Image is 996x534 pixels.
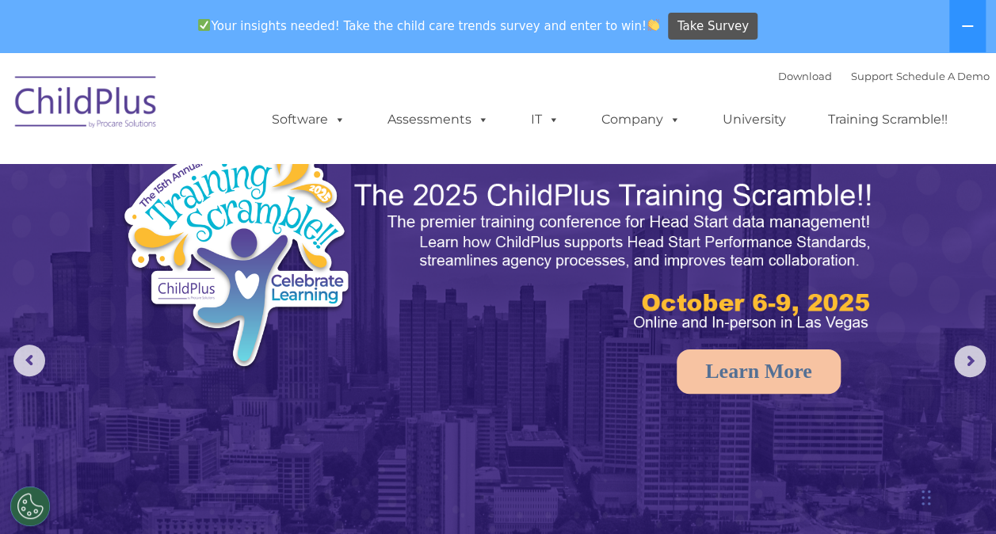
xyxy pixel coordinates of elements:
a: IT [515,104,575,135]
font: | [778,70,990,82]
a: Training Scramble!! [812,104,964,135]
span: Your insights needed! Take the child care trends survey and enter to win! [192,10,666,41]
a: Take Survey [668,13,757,40]
a: Download [778,70,832,82]
a: Company [586,104,696,135]
a: Learn More [677,349,841,394]
button: Cookies Settings [10,486,50,526]
span: Last name [220,105,269,116]
span: Phone number [220,170,288,181]
a: Assessments [372,104,505,135]
a: Support [851,70,893,82]
a: Software [256,104,361,135]
img: ✅ [198,19,210,31]
div: Drag [922,474,931,521]
img: ChildPlus by Procare Solutions [7,65,166,144]
iframe: Chat Widget [737,363,996,534]
a: Schedule A Demo [896,70,990,82]
span: Take Survey [677,13,749,40]
a: University [707,104,802,135]
img: 👏 [647,19,659,31]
